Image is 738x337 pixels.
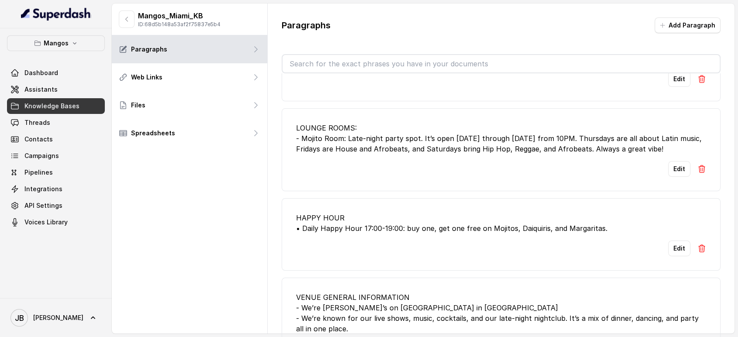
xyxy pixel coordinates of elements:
a: Campaigns [7,148,105,164]
p: Paragraphs [282,19,331,31]
button: Edit [668,71,690,87]
img: Delete [697,165,706,173]
span: Campaigns [24,151,59,160]
span: Contacts [24,135,53,144]
span: Voices Library [24,218,68,227]
p: Mangos [44,38,69,48]
a: Dashboard [7,65,105,81]
div: LOUNGE ROOMS: - Mojito Room: Late-night party spot. It’s open [DATE] through [DATE] from 10PM. Th... [296,123,707,154]
a: Pipelines [7,165,105,180]
span: Dashboard [24,69,58,77]
button: Mangos [7,35,105,51]
input: Search for the exact phrases you have in your documents [283,55,720,72]
button: Edit [668,161,690,177]
a: API Settings [7,198,105,213]
div: VENUE GENERAL INFORMATION - We’re [PERSON_NAME]’s on [GEOGRAPHIC_DATA] in [GEOGRAPHIC_DATA] - We’... [296,292,707,334]
span: Threads [24,118,50,127]
p: ID: 68d5b148a53af2f75837e5b4 [138,21,221,28]
img: Delete [697,244,706,253]
a: Knowledge Bases [7,98,105,114]
a: Threads [7,115,105,131]
span: Knowledge Bases [24,102,79,110]
p: Web Links [131,73,162,82]
a: Voices Library [7,214,105,230]
a: [PERSON_NAME] [7,306,105,330]
img: Delete [697,75,706,83]
img: light.svg [21,7,91,21]
span: Pipelines [24,168,53,177]
p: Mangos_Miami_KB [138,10,221,21]
div: HAPPY HOUR • Daily Happy Hour 17:00-19:00: buy one, get one free on Mojitos, Daiquiris, and Marga... [296,213,707,234]
p: Paragraphs [131,45,167,54]
span: Integrations [24,185,62,193]
a: Assistants [7,82,105,97]
button: Edit [668,241,690,256]
p: Spreadsheets [131,129,175,138]
a: Contacts [7,131,105,147]
span: API Settings [24,201,62,210]
span: Assistants [24,85,58,94]
text: JB [15,313,24,323]
p: Files [131,101,145,110]
button: Add Paragraph [655,17,721,33]
span: [PERSON_NAME] [33,313,83,322]
a: Integrations [7,181,105,197]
